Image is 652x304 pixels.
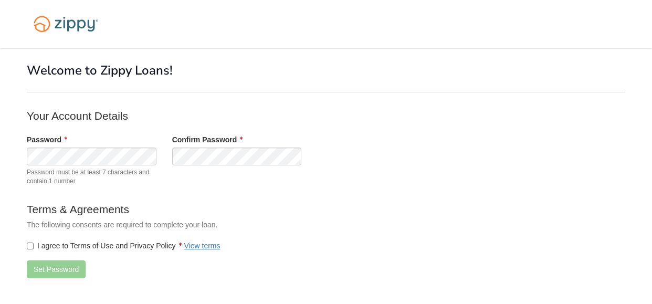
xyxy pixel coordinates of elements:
[184,242,220,250] a: View terms
[172,134,243,145] label: Confirm Password
[27,64,625,77] h1: Welcome to Zippy Loans!
[27,134,67,145] label: Password
[27,219,447,230] p: The following consents are required to complete your loan.
[172,148,302,165] input: Verify Password
[27,168,156,186] span: Password must be at least 7 characters and contain 1 number
[27,11,105,37] img: Logo
[27,108,447,123] p: Your Account Details
[27,240,220,251] label: I agree to Terms of Use and Privacy Policy
[27,202,447,217] p: Terms & Agreements
[27,243,34,249] input: I agree to Terms of Use and Privacy PolicyView terms
[27,260,86,278] button: Set Password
